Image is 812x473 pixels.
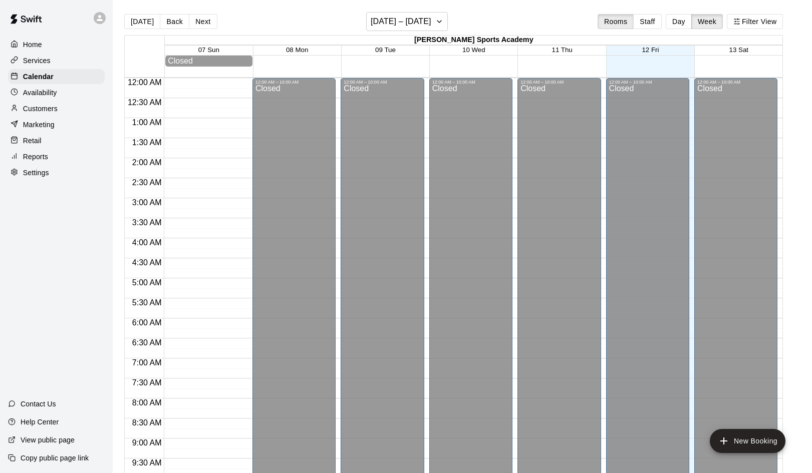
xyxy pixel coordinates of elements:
[130,298,164,307] span: 5:30 AM
[130,178,164,187] span: 2:30 AM
[8,53,105,68] a: Services
[130,138,164,147] span: 1:30 AM
[130,318,164,327] span: 6:00 AM
[286,46,308,54] button: 08 Mon
[124,14,160,29] button: [DATE]
[23,88,57,98] p: Availability
[130,358,164,367] span: 7:00 AM
[633,14,662,29] button: Staff
[198,46,219,54] button: 07 Sun
[8,101,105,116] a: Customers
[8,117,105,132] a: Marketing
[125,98,164,107] span: 12:30 AM
[130,258,164,267] span: 4:30 AM
[8,165,105,180] a: Settings
[697,80,774,85] div: 12:00 AM – 10:00 AM
[23,136,42,146] p: Retail
[130,278,164,287] span: 5:00 AM
[666,14,692,29] button: Day
[23,72,54,82] p: Calendar
[23,168,49,178] p: Settings
[371,15,431,29] h6: [DATE] – [DATE]
[23,104,58,114] p: Customers
[160,14,189,29] button: Back
[130,378,164,387] span: 7:30 AM
[462,46,485,54] button: 10 Wed
[8,85,105,100] a: Availability
[130,238,164,247] span: 4:00 AM
[23,40,42,50] p: Home
[21,435,75,445] p: View public page
[23,152,48,162] p: Reports
[130,338,164,347] span: 6:30 AM
[727,14,783,29] button: Filter View
[130,438,164,447] span: 9:00 AM
[344,80,421,85] div: 12:00 AM – 10:00 AM
[432,80,509,85] div: 12:00 AM – 10:00 AM
[8,37,105,52] a: Home
[130,198,164,207] span: 3:00 AM
[598,14,634,29] button: Rooms
[130,118,164,127] span: 1:00 AM
[375,46,396,54] button: 09 Tue
[8,69,105,84] a: Calendar
[21,399,56,409] p: Contact Us
[520,80,598,85] div: 12:00 AM – 10:00 AM
[23,56,51,66] p: Services
[21,417,59,427] p: Help Center
[165,36,782,45] div: [PERSON_NAME] Sports Academy
[8,133,105,148] a: Retail
[23,120,55,130] p: Marketing
[691,14,723,29] button: Week
[642,46,659,54] button: 12 Fri
[168,57,250,66] div: Closed
[729,46,749,54] button: 13 Sat
[130,418,164,427] span: 8:30 AM
[130,218,164,227] span: 3:30 AM
[255,80,333,85] div: 12:00 AM – 10:00 AM
[189,14,217,29] button: Next
[125,78,164,87] span: 12:00 AM
[21,453,89,463] p: Copy public page link
[366,12,448,31] button: [DATE] – [DATE]
[710,429,785,453] button: add
[130,458,164,467] span: 9:30 AM
[130,158,164,167] span: 2:00 AM
[609,80,686,85] div: 12:00 AM – 10:00 AM
[130,398,164,407] span: 8:00 AM
[8,149,105,164] a: Reports
[552,46,573,54] button: 11 Thu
